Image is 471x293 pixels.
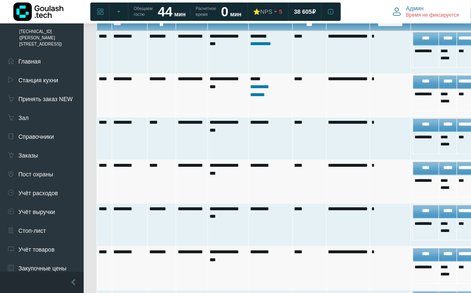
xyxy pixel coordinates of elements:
[388,3,464,20] button: Админ Время не фиксируется
[312,8,316,15] span: ₽
[230,11,241,18] span: мин
[13,3,64,21] img: Логотип компании Goulash.tech
[289,4,321,19] a: 38 605 ₽
[406,12,459,19] span: Время не фиксируется
[253,8,273,15] div: ⭐
[158,4,173,19] strong: 44
[294,8,312,15] span: 38 605
[406,5,424,12] span: Админ
[129,4,247,19] a: Обещаем гостю 44 мин Расчетное время 0 мин
[196,6,216,18] span: Расчетное время
[174,11,186,18] span: мин
[134,6,153,18] span: Обещаем гостю
[261,8,273,15] span: NPS
[248,4,288,19] a: ⭐NPS 5
[221,4,229,19] strong: 0
[279,8,282,15] span: 5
